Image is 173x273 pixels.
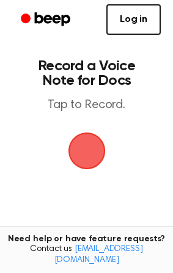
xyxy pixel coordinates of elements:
[22,98,151,113] p: Tap to Record.
[54,245,143,264] a: [EMAIL_ADDRESS][DOMAIN_NAME]
[22,59,151,88] h1: Record a Voice Note for Docs
[12,8,81,32] a: Beep
[7,244,166,266] span: Contact us
[68,133,105,169] button: Beep Logo
[106,4,161,35] a: Log in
